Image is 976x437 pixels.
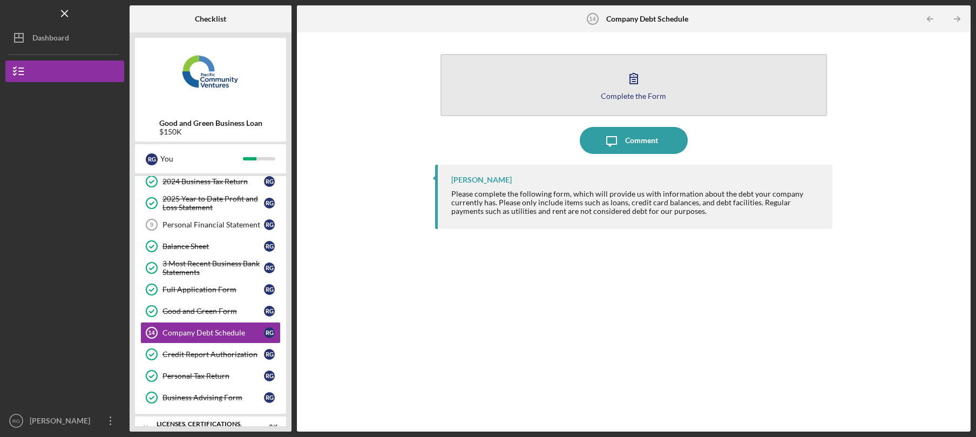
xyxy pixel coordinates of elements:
button: Dashboard [5,27,124,49]
img: Product logo [135,43,286,108]
div: 3 Most Recent Business Bank Statements [162,259,264,277]
text: RG [12,418,20,424]
b: Good and Green Business Loan [159,119,262,127]
div: R G [264,392,275,403]
div: R G [264,371,275,381]
a: Full Application FormRG [140,279,281,300]
div: Balance Sheet [162,242,264,251]
div: Please complete the following form, which will provide us with information about the debt your co... [451,190,822,216]
button: RG[PERSON_NAME] [5,410,124,432]
div: 2025 Year to Date Profit and Loss Statement [162,194,264,212]
tspan: 14 [148,330,155,336]
a: 2024 Business Tax ReturnRG [140,171,281,192]
a: Credit Report AuthorizationRG [140,344,281,365]
div: 0 / 6 [259,423,278,430]
div: Business Advising Form [162,393,264,402]
div: Personal Tax Return [162,372,264,380]
div: Comment [625,127,658,154]
a: Business Advising FormRG [140,387,281,408]
div: Good and Green Form [162,307,264,315]
div: [PERSON_NAME] [451,176,512,184]
div: R G [264,176,275,187]
div: Company Debt Schedule [162,328,264,337]
div: R G [264,263,275,273]
button: Comment [580,127,688,154]
div: R G [264,284,275,295]
a: Balance SheetRG [140,236,281,257]
b: Checklist [195,15,226,23]
a: 2025 Year to Date Profit and Loss StatementRG [140,192,281,214]
div: R G [264,306,275,317]
div: $150K [159,127,262,136]
tspan: 9 [150,221,153,228]
a: 14Company Debt ScheduleRG [140,322,281,344]
div: Credit Report Authorization [162,350,264,359]
div: R G [264,349,275,360]
div: R G [264,327,275,338]
div: R G [264,198,275,209]
a: 9Personal Financial StatementRG [140,214,281,236]
div: R G [264,241,275,252]
a: Good and Green FormRG [140,300,281,322]
div: R G [146,153,158,165]
div: Personal Financial Statement [162,220,264,229]
div: [PERSON_NAME] [27,410,97,434]
div: Licenses, Certifications, and Contracts [157,421,251,433]
div: 2024 Business Tax Return [162,177,264,186]
div: Complete the Form [601,92,666,100]
div: R G [264,219,275,230]
tspan: 14 [589,16,596,22]
a: Personal Tax ReturnRG [140,365,281,387]
div: You [160,150,243,168]
div: Full Application Form [162,285,264,294]
div: Dashboard [32,27,69,51]
a: 3 Most Recent Business Bank StatementsRG [140,257,281,279]
button: Complete the Form [440,54,828,116]
b: Company Debt Schedule [606,15,688,23]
